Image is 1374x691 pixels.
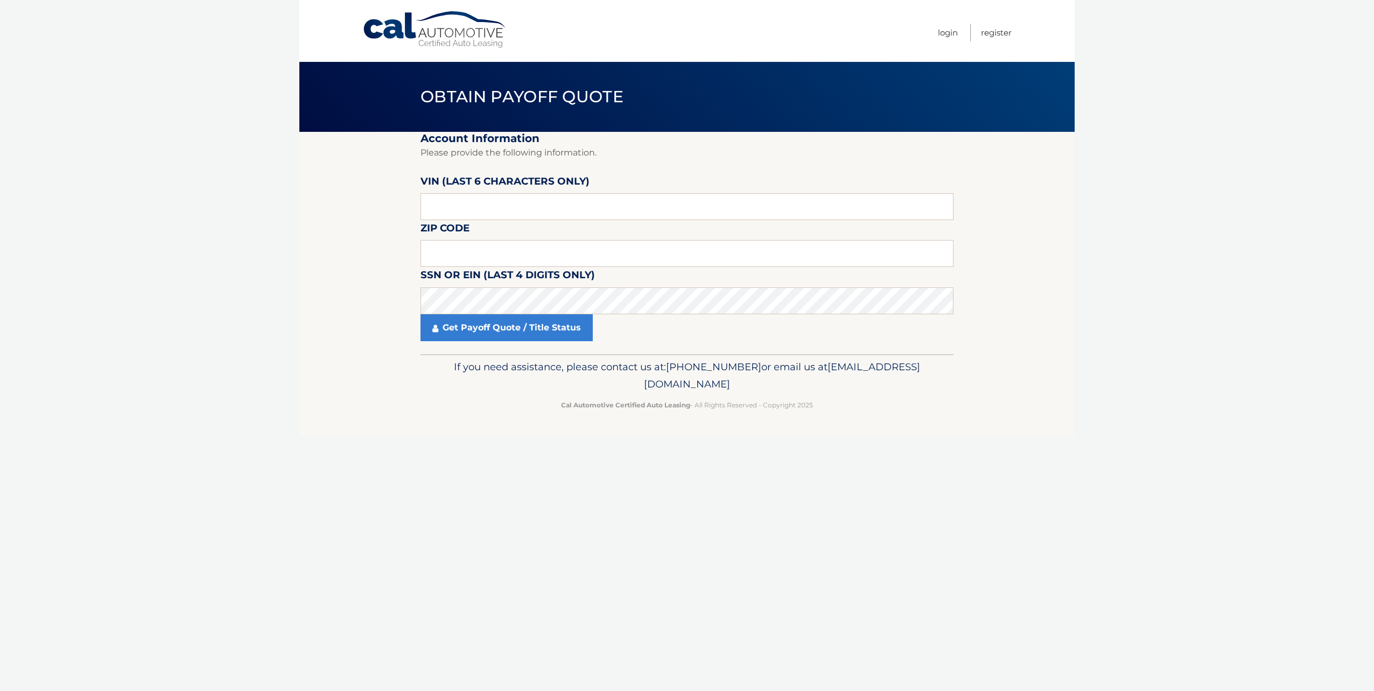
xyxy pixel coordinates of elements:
[420,132,954,145] h2: Account Information
[938,24,958,41] a: Login
[420,267,595,287] label: SSN or EIN (last 4 digits only)
[420,220,469,240] label: Zip Code
[420,145,954,160] p: Please provide the following information.
[666,361,761,373] span: [PHONE_NUMBER]
[420,87,623,107] span: Obtain Payoff Quote
[362,11,508,49] a: Cal Automotive
[427,358,947,393] p: If you need assistance, please contact us at: or email us at
[561,401,690,409] strong: Cal Automotive Certified Auto Leasing
[427,399,947,411] p: - All Rights Reserved - Copyright 2025
[420,173,590,193] label: VIN (last 6 characters only)
[420,314,593,341] a: Get Payoff Quote / Title Status
[981,24,1012,41] a: Register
